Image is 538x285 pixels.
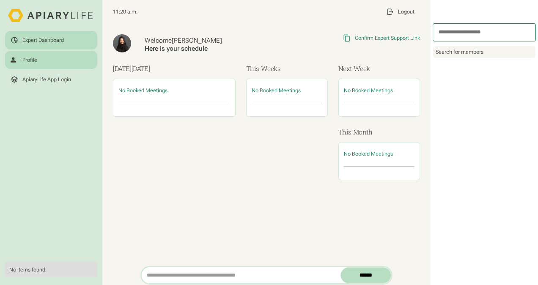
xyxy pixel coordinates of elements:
div: Confirm Expert Support Link [355,35,420,41]
div: No items found. [9,266,93,273]
span: [DATE] [132,64,150,73]
div: Profile [22,57,37,63]
span: [PERSON_NAME] [172,37,222,44]
div: Logout [398,8,414,15]
div: Expert Dashboard [22,37,64,44]
div: Search for members [433,46,535,58]
h3: Next Week [338,64,420,74]
a: ApiaryLife App Login [5,70,97,88]
h3: [DATE] [113,64,236,74]
div: Here is your schedule [145,45,281,53]
a: Expert Dashboard [5,31,97,49]
a: Logout [381,3,420,21]
a: Profile [5,51,97,69]
span: 11:20 a.m. [113,8,137,15]
div: ApiaryLife App Login [22,76,71,83]
span: No Booked Meetings [344,87,393,93]
span: No Booked Meetings [344,151,393,157]
span: No Booked Meetings [252,87,301,93]
span: No Booked Meetings [118,87,167,93]
h3: This Month [338,127,420,137]
div: Welcome [145,37,281,45]
h3: This Weeks [246,64,328,74]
